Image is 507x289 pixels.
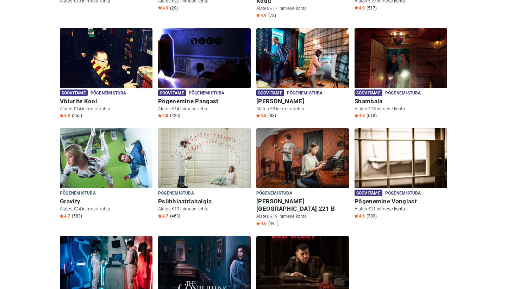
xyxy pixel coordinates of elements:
img: Star [355,6,358,10]
img: Sherlock Holmes [256,28,349,88]
span: 4.9 [256,13,267,18]
span: Põgenemistuba [385,90,421,97]
a: Sherlock Holmes Soovitame Põgenemistuba [PERSON_NAME] Alates €8 inimese kohta Star4.8 (83) [256,28,349,120]
img: Star [256,13,260,17]
h6: Põgenemine Pangast [158,98,251,105]
img: Star [256,222,260,225]
span: (517) [367,5,377,11]
img: Põgenemine Vanglast [355,128,447,188]
span: 4.9 [60,113,70,118]
p: Alates €17 inimese kohta [256,5,349,12]
img: Star [355,214,358,218]
img: Võlurite Kool [60,28,152,88]
a: Gravity Põgenemistuba Gravity Alates €24 inimese kohta Star4.7 (583) [60,128,152,220]
img: Psühhiaatriahaigla [158,128,251,188]
a: Shambala Soovitame Põgenemistuba Shambala Alates €15 inimese kohta Star4.8 (618) [355,28,447,120]
span: 4.8 [355,113,365,118]
span: Põgenemistuba [256,190,292,197]
img: Star [256,114,260,117]
span: Soovitame [256,90,284,96]
span: Põgenemistuba [90,90,126,97]
span: (255) [72,113,82,118]
img: Star [355,114,358,117]
span: 4.6 [355,213,365,219]
h6: Põgenemine Vanglast [355,198,447,205]
h6: Shambala [355,98,447,105]
p: Alates €15 inimese kohta [355,106,447,112]
h6: [PERSON_NAME] [256,98,349,105]
a: Baker Street 221 B Põgenemistuba [PERSON_NAME][GEOGRAPHIC_DATA] 221 B Alates €19 inimese kohta St... [256,128,349,228]
span: (618) [367,113,377,118]
a: Psühhiaatriahaigla Põgenemistuba Psühhiaatriahaigla Alates €19 inimese kohta Star4.7 (463) [158,128,251,220]
span: Põgenemistuba [385,190,421,197]
span: (72) [268,13,276,18]
p: Alates €14 inimese kohta [158,106,251,112]
span: (83) [268,113,276,118]
p: Alates €11 inimese kohta [355,206,447,212]
img: Põgenemine Pangast [158,28,251,88]
span: (420) [170,113,180,118]
p: Alates €19 inimese kohta [158,206,251,212]
img: Star [60,214,63,218]
img: Star [60,114,63,117]
span: 4.7 [60,213,70,219]
p: Alates €8 inimese kohta [256,106,349,112]
img: Star [158,6,162,10]
p: Alates €19 inimese kohta [256,213,349,220]
span: (463) [170,213,180,219]
span: 4.9 [355,5,365,11]
span: (29) [170,5,178,11]
span: 4.7 [158,213,168,219]
h6: Gravity [60,198,152,205]
a: Võlurite Kool Soovitame Põgenemistuba Võlurite Kool Alates €14 inimese kohta Star4.9 (255) [60,28,152,120]
span: Soovitame [355,190,382,196]
span: Soovitame [158,90,186,96]
a: Põgenemine Vanglast Soovitame Põgenemistuba Põgenemine Vanglast Alates €11 inimese kohta Star4.6 ... [355,128,447,220]
p: Alates €24 inimese kohta [60,206,152,212]
img: Star [158,214,162,218]
h6: [PERSON_NAME][GEOGRAPHIC_DATA] 221 B [256,198,349,213]
span: (389) [367,213,377,219]
img: Star [158,114,162,117]
h6: Psühhiaatriahaigla [158,198,251,205]
span: Põgenemistuba [287,90,323,97]
img: Shambala [355,28,447,88]
img: Gravity [60,128,152,188]
span: Soovitame [60,90,88,96]
img: Baker Street 221 B [256,128,349,188]
span: 4.9 [158,5,168,11]
span: Soovitame [355,90,382,96]
p: Alates €14 inimese kohta [60,106,152,112]
span: (491) [268,221,278,226]
span: (583) [72,213,82,219]
span: Põgenemistuba [60,190,96,197]
h6: Võlurite Kool [60,98,152,105]
a: Põgenemine Pangast Soovitame Põgenemistuba Põgenemine Pangast Alates €14 inimese kohta Star4.8 (420) [158,28,251,120]
span: 4.6 [256,221,267,226]
span: 4.8 [158,113,168,118]
span: Põgenemistuba [158,190,194,197]
span: Põgenemistuba [189,90,225,97]
span: 4.8 [256,113,267,118]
